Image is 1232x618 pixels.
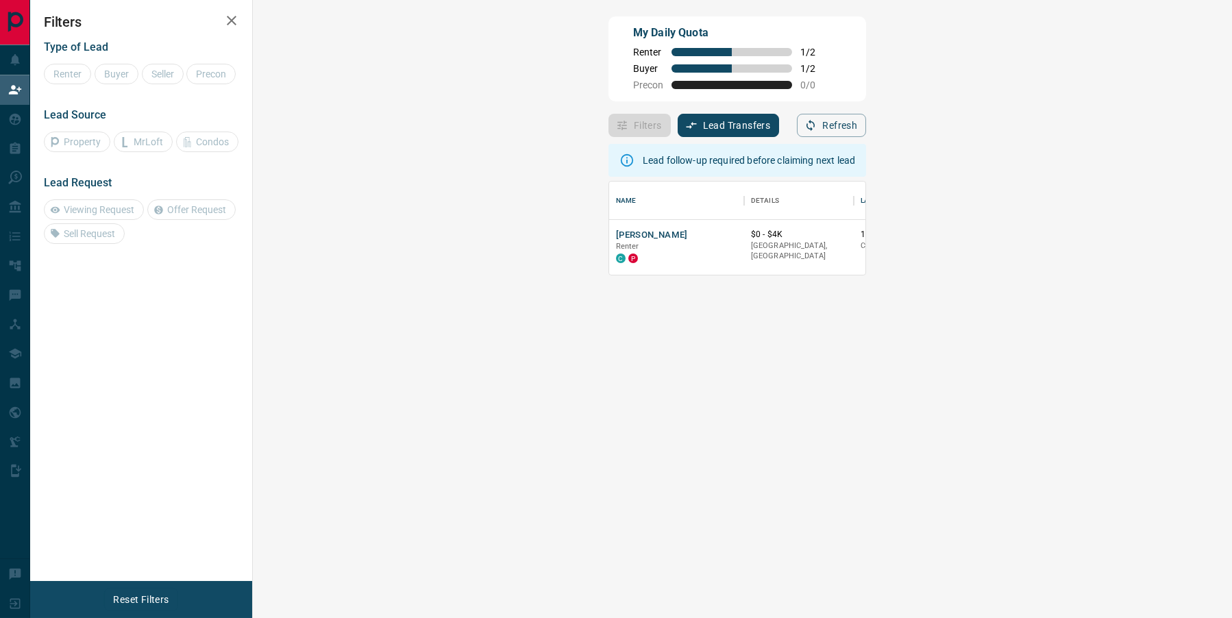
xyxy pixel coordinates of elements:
[104,588,177,611] button: Reset Filters
[751,229,847,240] p: $0 - $4K
[616,182,637,220] div: Name
[616,229,688,242] button: [PERSON_NAME]
[861,229,936,240] p: 13 hours ago
[628,254,638,263] div: property.ca
[616,242,639,251] span: Renter
[44,40,108,53] span: Type of Lead
[44,108,106,121] span: Lead Source
[633,47,663,58] span: Renter
[800,63,830,74] span: 1 / 2
[609,182,744,220] div: Name
[633,63,663,74] span: Buyer
[751,240,847,262] p: [GEOGRAPHIC_DATA], [GEOGRAPHIC_DATA]
[797,114,866,137] button: Refresh
[44,176,112,189] span: Lead Request
[800,79,830,90] span: 0 / 0
[744,182,854,220] div: Details
[643,148,855,173] div: Lead follow-up required before claiming next lead
[44,14,238,30] h2: Filters
[751,182,779,220] div: Details
[633,79,663,90] span: Precon
[800,47,830,58] span: 1 / 2
[678,114,780,137] button: Lead Transfers
[861,240,936,251] p: Contacted [DATE]
[616,254,626,263] div: condos.ca
[633,25,830,41] p: My Daily Quota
